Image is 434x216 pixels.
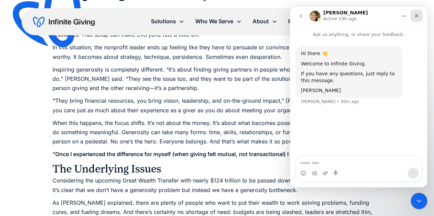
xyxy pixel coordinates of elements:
[52,151,365,157] strong: “Once I experienced the difference for myself (when giving felt mutual, not transactional) I knew...
[52,97,55,104] strong: “
[52,2,382,40] p: As [PERSON_NAME] explained, fundraising is usually about getting money from people so you can acc...
[145,14,190,29] div: Solutions
[52,118,382,147] p: When this happens, the focus shifts. It’s not about the money. It’s about what becomes possible w...
[247,14,283,29] div: About
[195,17,233,26] div: Who We Serve
[190,14,247,29] div: Who We Serve
[290,7,427,187] iframe: Intercom live chat
[411,193,427,209] iframe: Intercom live chat
[52,176,382,194] p: Considering the upcoming Great Wealth Transfer with nearly $124 trillion to be passed down to the...
[52,43,382,61] p: In this situation, the nonprofit leader ends up feeling like they have to persuade or convince so...
[52,65,382,93] p: Inspiring generosity is completely different. “It’s about finding giving partners in people who c...
[151,17,176,26] div: Solutions
[288,17,316,26] div: Resources
[33,16,95,27] a: home
[52,150,382,159] p: ‍
[283,14,330,29] div: Resources
[52,162,382,176] h3: The Underlying Issues
[253,17,269,26] div: About
[52,96,382,115] p: They bring financial resources, you bring vision, leadership, and on-the-ground impact," [PERSON_...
